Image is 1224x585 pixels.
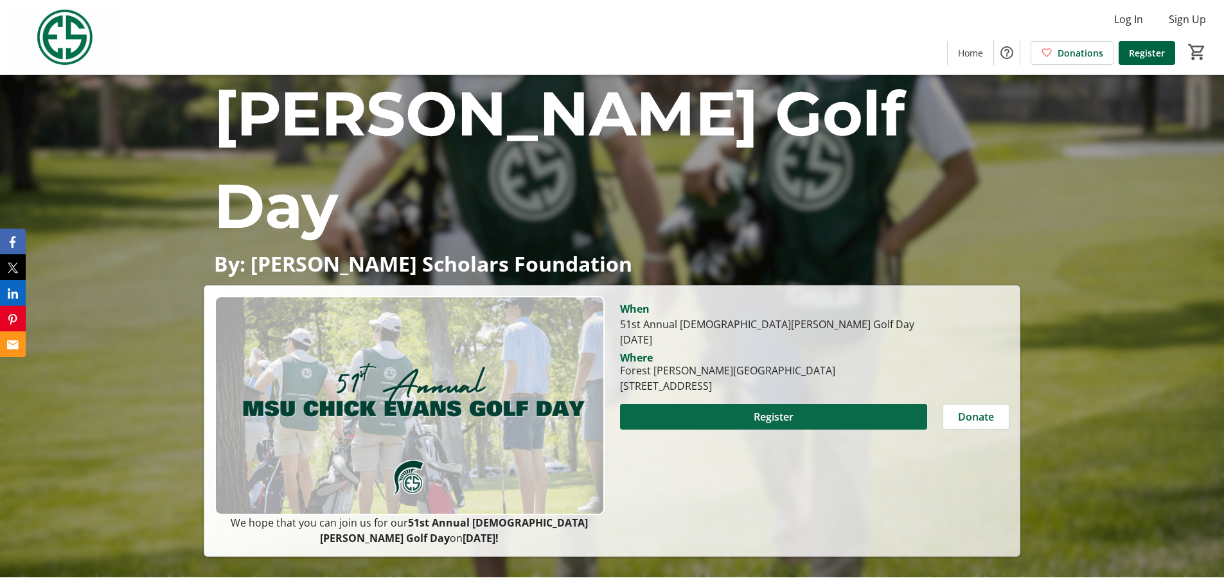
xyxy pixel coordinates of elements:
span: Home [958,46,983,60]
button: Cart [1185,40,1209,64]
span: Register [1129,46,1165,60]
a: Register [1119,41,1175,65]
a: Donations [1031,41,1113,65]
button: Donate [943,404,1009,430]
span: Log In [1114,12,1143,27]
p: By: [PERSON_NAME] Scholars Foundation [214,252,1009,275]
button: Register [620,404,927,430]
button: Help [994,40,1020,65]
div: Where [620,353,653,363]
div: [STREET_ADDRESS] [620,378,835,394]
img: Campaign CTA Media Photo [215,296,604,515]
span: Donations [1058,46,1103,60]
div: When [620,301,650,317]
p: We hope that you can join us for our on [215,515,604,546]
a: Home [948,41,993,65]
div: 51st Annual [DEMOGRAPHIC_DATA][PERSON_NAME] Golf Day [DATE] [620,317,1009,347]
strong: 51st Annual [DEMOGRAPHIC_DATA][PERSON_NAME] Golf Day [320,516,588,545]
button: Log In [1104,9,1153,30]
span: Donate [958,409,994,424]
img: Evans Scholars Foundation's Logo [8,5,122,69]
div: Forest [PERSON_NAME][GEOGRAPHIC_DATA] [620,363,835,378]
strong: [DATE]! [463,531,499,545]
span: Sign Up [1169,12,1206,27]
button: Sign Up [1158,9,1216,30]
span: Register [754,409,794,424]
